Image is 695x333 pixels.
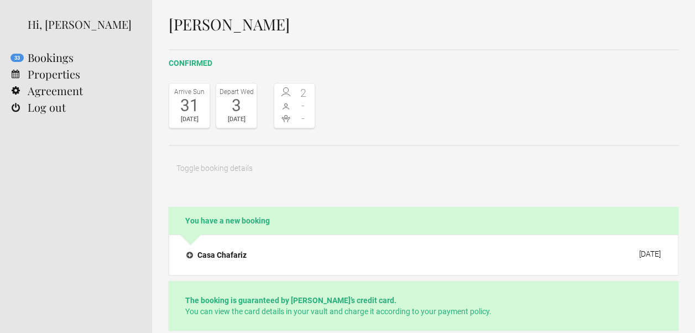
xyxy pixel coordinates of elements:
[219,86,254,97] div: Depart Wed
[639,249,661,258] div: [DATE]
[185,295,662,317] p: You can view the card details in your vault and charge it according to your payment policy.
[169,157,260,179] button: Toggle booking details
[172,97,207,114] div: 31
[177,243,670,267] button: Casa Chafariz [DATE]
[219,114,254,125] div: [DATE]
[295,87,312,98] span: 2
[172,86,207,97] div: Arrive Sun
[169,58,678,69] h2: confirmed
[172,114,207,125] div: [DATE]
[11,54,24,62] flynt-notification-badge: 33
[28,16,135,33] div: Hi, [PERSON_NAME]
[219,97,254,114] div: 3
[295,100,312,111] span: -
[295,113,312,124] span: -
[169,207,678,235] h2: You have a new booking
[169,16,678,33] h1: [PERSON_NAME]
[186,249,247,261] h4: Casa Chafariz
[185,296,396,305] strong: The booking is guaranteed by [PERSON_NAME]’s credit card.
